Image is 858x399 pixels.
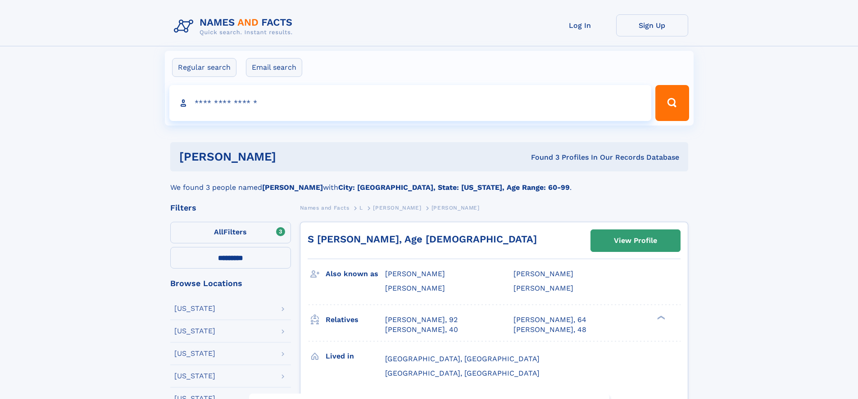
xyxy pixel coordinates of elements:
[385,284,445,292] span: [PERSON_NAME]
[326,312,385,327] h3: Relatives
[513,284,573,292] span: [PERSON_NAME]
[262,183,323,192] b: [PERSON_NAME]
[170,204,291,212] div: Filters
[172,58,236,77] label: Regular search
[179,151,404,162] h1: [PERSON_NAME]
[170,222,291,243] label: Filters
[326,266,385,282] h3: Also known as
[655,314,666,320] div: ❯
[385,354,540,363] span: [GEOGRAPHIC_DATA], [GEOGRAPHIC_DATA]
[170,171,688,193] div: We found 3 people named with .
[174,327,215,335] div: [US_STATE]
[169,85,652,121] input: search input
[655,85,689,121] button: Search Button
[544,14,616,36] a: Log In
[246,58,302,77] label: Email search
[385,315,458,325] a: [PERSON_NAME], 92
[214,228,223,236] span: All
[614,230,657,251] div: View Profile
[404,152,679,162] div: Found 3 Profiles In Our Records Database
[300,202,350,213] a: Names and Facts
[513,325,586,335] a: [PERSON_NAME], 48
[174,305,215,312] div: [US_STATE]
[591,230,680,251] a: View Profile
[385,369,540,377] span: [GEOGRAPHIC_DATA], [GEOGRAPHIC_DATA]
[359,202,363,213] a: L
[373,205,421,211] span: [PERSON_NAME]
[338,183,570,192] b: City: [GEOGRAPHIC_DATA], State: [US_STATE], Age Range: 60-99
[326,349,385,364] h3: Lived in
[373,202,421,213] a: [PERSON_NAME]
[308,233,537,245] a: S [PERSON_NAME], Age [DEMOGRAPHIC_DATA]
[359,205,363,211] span: L
[174,372,215,380] div: [US_STATE]
[170,279,291,287] div: Browse Locations
[513,269,573,278] span: [PERSON_NAME]
[170,14,300,39] img: Logo Names and Facts
[513,315,586,325] a: [PERSON_NAME], 64
[385,269,445,278] span: [PERSON_NAME]
[385,325,458,335] a: [PERSON_NAME], 40
[431,205,480,211] span: [PERSON_NAME]
[174,350,215,357] div: [US_STATE]
[616,14,688,36] a: Sign Up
